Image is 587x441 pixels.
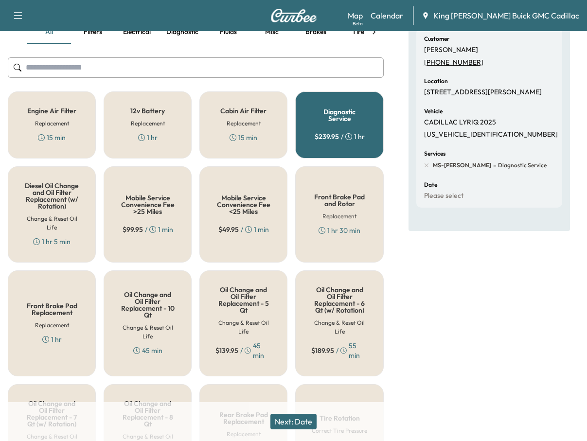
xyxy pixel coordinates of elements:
[131,119,165,128] h6: Replacement
[27,107,76,114] h5: Engine Air Filter
[371,10,403,21] a: Calendar
[227,119,261,128] h6: Replacement
[215,286,271,314] h5: Oil Change and Oil Filter Replacement - 5 Qt
[133,346,162,355] div: 45 min
[215,194,271,215] h5: Mobile Service Convenience Fee <25 Miles
[220,107,267,114] h5: Cabin Air Filter
[27,20,71,44] button: all
[120,400,176,427] h5: Oil Change and Oil Filter Replacement - 8 Qt
[120,194,176,215] h5: Mobile Service Convenience Fee >25 Miles
[24,400,80,427] h5: Oil Change and Oil Filter Replacement - 7 Qt (w/ Rotation)
[24,182,80,210] h5: Diesel Oil Change and Oil Filter Replacement (w/ Rotation)
[311,318,367,336] h6: Change & Reset Oil Life
[130,107,165,114] h5: 12v Battery
[27,20,364,44] div: basic tabs example
[311,108,367,122] h5: Diagnostic Service
[24,302,80,316] h5: Front Brake Pad Replacement
[24,214,80,232] h6: Change & Reset Oil Life
[311,194,367,207] h5: Front Brake Pad and Rotor
[496,161,547,169] span: Diagnostic Service
[311,346,334,355] span: $ 189.95
[138,133,158,142] div: 1 hr
[35,119,69,128] h6: Replacement
[35,321,69,330] h6: Replacement
[322,212,356,221] h6: Replacement
[338,20,381,44] button: Tires
[491,160,496,170] span: -
[424,46,478,54] p: [PERSON_NAME]
[71,20,115,44] button: Filters
[424,36,449,42] h6: Customer
[424,118,496,127] p: CADILLAC LYRIQ 2025
[424,108,443,114] h6: Vehicle
[123,225,173,234] div: / 1 min
[215,346,238,355] span: $ 139.95
[294,20,338,44] button: Brakes
[123,225,143,234] span: $ 99.95
[206,20,250,44] button: Fluids
[159,20,206,44] button: Diagnostic
[42,335,62,344] div: 1 hr
[315,132,365,141] div: / 1 hr
[433,161,491,169] span: MS-[PERSON_NAME]
[218,225,239,234] span: $ 49.95
[218,225,269,234] div: / 1 min
[215,341,271,360] div: / 45 min
[38,133,66,142] div: 15 min
[270,9,317,22] img: Curbee Logo
[433,10,579,21] span: King [PERSON_NAME] Buick GMC Cadillac
[353,20,363,27] div: Beta
[424,130,558,139] p: [US_VEHICLE_IDENTIFICATION_NUMBER]
[348,10,363,21] a: MapBeta
[270,414,317,429] button: Next: Date
[250,20,294,44] button: Misc
[33,237,71,247] div: 1 hr 5 min
[115,20,159,44] button: Electrical
[319,226,360,235] div: 1 hr 30 min
[120,291,176,318] h5: Oil Change and Oil Filter Replacement - 10 Qt
[215,318,271,336] h6: Change & Reset Oil Life
[315,132,339,141] span: $ 239.95
[424,88,542,97] p: [STREET_ADDRESS][PERSON_NAME]
[424,182,437,188] h6: Date
[424,151,445,157] h6: Services
[424,192,463,200] p: Please select
[120,323,176,341] h6: Change & Reset Oil Life
[424,78,448,84] h6: Location
[311,286,367,314] h5: Oil Change and Oil Filter Replacement - 6 Qt (w/ Rotation)
[311,341,367,360] div: / 55 min
[230,133,257,142] div: 15 min
[424,58,492,67] a: [PHONE_NUMBER]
